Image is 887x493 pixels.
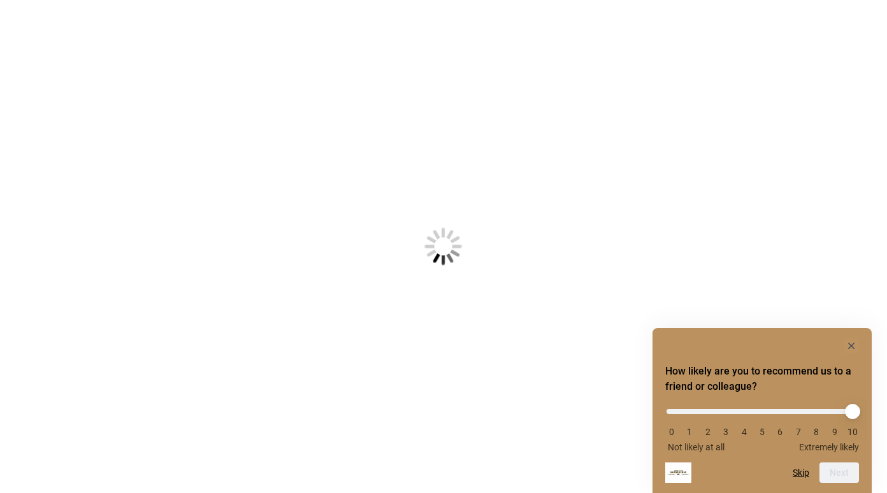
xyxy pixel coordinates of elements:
[665,399,859,452] div: How likely are you to recommend us to a friend or colleague? Select an option from 0 to 10, with ...
[665,427,678,437] li: 0
[668,442,725,452] span: Not likely at all
[702,427,714,437] li: 2
[738,427,751,437] li: 4
[793,468,809,478] button: Skip
[792,427,805,437] li: 7
[799,442,859,452] span: Extremely likely
[819,462,859,483] button: Next question
[844,338,859,354] button: Hide survey
[810,427,823,437] li: 8
[756,427,768,437] li: 5
[665,338,859,483] div: How likely are you to recommend us to a friend or colleague? Select an option from 0 to 10, with ...
[846,427,859,437] li: 10
[683,427,696,437] li: 1
[719,427,732,437] li: 3
[665,364,859,394] h2: How likely are you to recommend us to a friend or colleague? Select an option from 0 to 10, with ...
[362,165,525,328] img: Loading
[774,427,786,437] li: 6
[828,427,841,437] li: 9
